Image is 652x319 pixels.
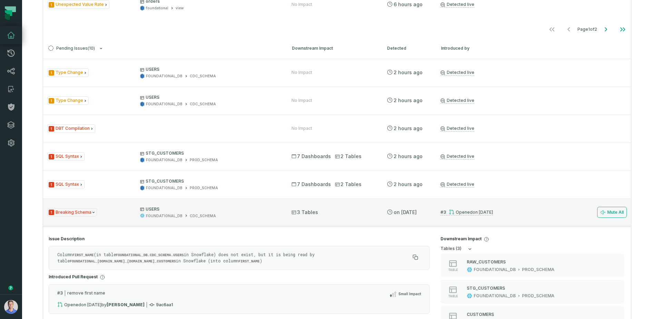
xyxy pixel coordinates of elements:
[4,300,18,314] img: avatar of Barak Fargoun
[47,68,89,77] span: Issue Type
[47,208,97,217] span: Issue Type
[441,246,473,252] button: tables (3)
[190,185,218,191] div: PROD_SCHEMA
[597,22,614,36] button: Go to next page
[292,209,318,216] span: 3 Tables
[146,213,182,219] div: FOUNDATIONAL_DB
[292,98,312,103] div: No Impact
[394,97,423,103] relative-time: Aug 22, 2025, 7:46 AM EDT
[49,98,54,104] span: Severity
[57,302,145,307] div: Opened by
[49,2,54,8] span: Severity
[57,252,410,264] p: Column (in table in Snowflake) does not exist, but it is being read by table in Snowflake (into c...
[49,182,54,187] span: Severity
[614,22,631,36] button: Go to last page
[47,152,85,161] span: Issue Type
[292,153,331,160] span: 7 Dashboards
[72,253,94,257] code: FIRST_NAME
[474,293,516,299] div: FOUNDATIONAL_DB
[394,181,423,187] relative-time: Aug 22, 2025, 7:46 AM EDT
[57,290,63,296] strong: # 3
[49,236,429,242] h4: Issue Description
[47,180,85,189] span: Issue Type
[49,70,54,76] span: Severity
[146,101,182,107] div: FOUNDATIONAL_DB
[449,210,493,215] div: Opened
[597,207,627,218] button: Mute All
[394,1,423,7] relative-time: Aug 22, 2025, 3:04 AM EDT
[394,125,423,131] relative-time: Aug 22, 2025, 7:46 AM EDT
[387,45,428,51] div: Detected
[292,126,312,131] div: No Impact
[441,45,626,51] div: Introduced by
[544,22,631,36] ul: Page 1 of 2
[70,259,176,263] code: FOUNDATIONAL_[DOMAIN_NAME]_[DOMAIN_NAME]_CUSTOMERS
[146,6,168,11] div: foundational
[48,46,95,51] span: Pending Issues ( 10 )
[8,285,14,291] div: Tooltip anchor
[190,157,218,163] div: PROD_SCHEMA
[335,153,362,160] span: 2 Tables
[398,291,421,297] span: Small Impact
[47,124,95,133] span: Issue Type
[107,302,145,307] strong: Omri Ildis (flow3d)
[448,268,458,272] span: table
[441,70,474,76] a: Detected live
[441,236,625,242] h4: Downstream Impact
[292,2,312,7] div: No Impact
[467,312,494,317] div: CUSTOMERS
[441,280,624,303] button: tableFOUNDATIONAL_DBPROD_SCHEMA
[441,98,474,104] a: Detected live
[49,210,54,215] span: Severity
[441,209,493,215] a: #3Opened[DATE] 9:53:25 AM
[292,45,375,51] div: Downstream Impact
[561,22,577,36] button: Go to previous page
[394,153,423,159] relative-time: Aug 22, 2025, 7:46 AM EDT
[190,74,216,79] div: CDC_SCHEMA
[522,293,554,299] div: PROD_SCHEMA
[140,206,279,212] p: USERS
[441,154,474,159] a: Detected live
[544,22,560,36] button: Go to first page
[49,274,429,280] h4: Introduced Pull Request
[335,181,362,188] span: 2 Tables
[441,182,474,187] a: Detected live
[146,157,182,163] div: FOUNDATIONAL_DB
[441,246,462,251] h5: table s ( 3 )
[394,209,417,215] relative-time: Nov 10, 2024, 9:56 AM EST
[292,70,312,75] div: No Impact
[47,0,109,9] span: Issue Type
[441,254,624,277] button: tableFOUNDATIONAL_DBPROD_SCHEMA
[441,2,474,8] a: Detected live
[140,95,279,100] p: USERS
[81,302,101,307] relative-time: Nov 10, 2024, 9:53 AM EST
[467,286,505,291] div: STG_CUSTOMERS
[474,267,516,272] div: FOUNDATIONAL_DB
[140,151,279,156] p: STG_CUSTOMERS
[146,185,182,191] div: FOUNDATIONAL_DB
[149,302,173,307] span: 9ac6aa1
[49,126,54,132] span: Severity
[238,259,260,263] code: FIRST_NAME
[190,101,216,107] div: CDC_SCHEMA
[43,22,631,36] nav: pagination
[190,213,216,219] div: CDC_SCHEMA
[467,259,506,264] div: RAW_CUSTOMERS
[441,126,474,132] a: Detected live
[146,74,182,79] div: FOUNDATIONAL_DB
[292,181,331,188] span: 7 Dashboards
[473,210,493,215] relative-time: Nov 10, 2024, 9:53 AM EST
[140,178,279,184] p: STG_CUSTOMERS
[140,67,279,72] p: USERS
[116,253,184,257] code: FOUNDATIONAL_DB.CDC_SCHEMA.USERS
[47,96,89,105] span: Issue Type
[48,46,279,51] button: Pending Issues(10)
[176,6,184,11] div: view
[448,294,458,298] span: table
[522,267,554,272] div: PROD_SCHEMA
[57,290,421,302] div: remove first name
[394,69,423,75] relative-time: Aug 22, 2025, 7:46 AM EDT
[49,154,54,159] span: Severity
